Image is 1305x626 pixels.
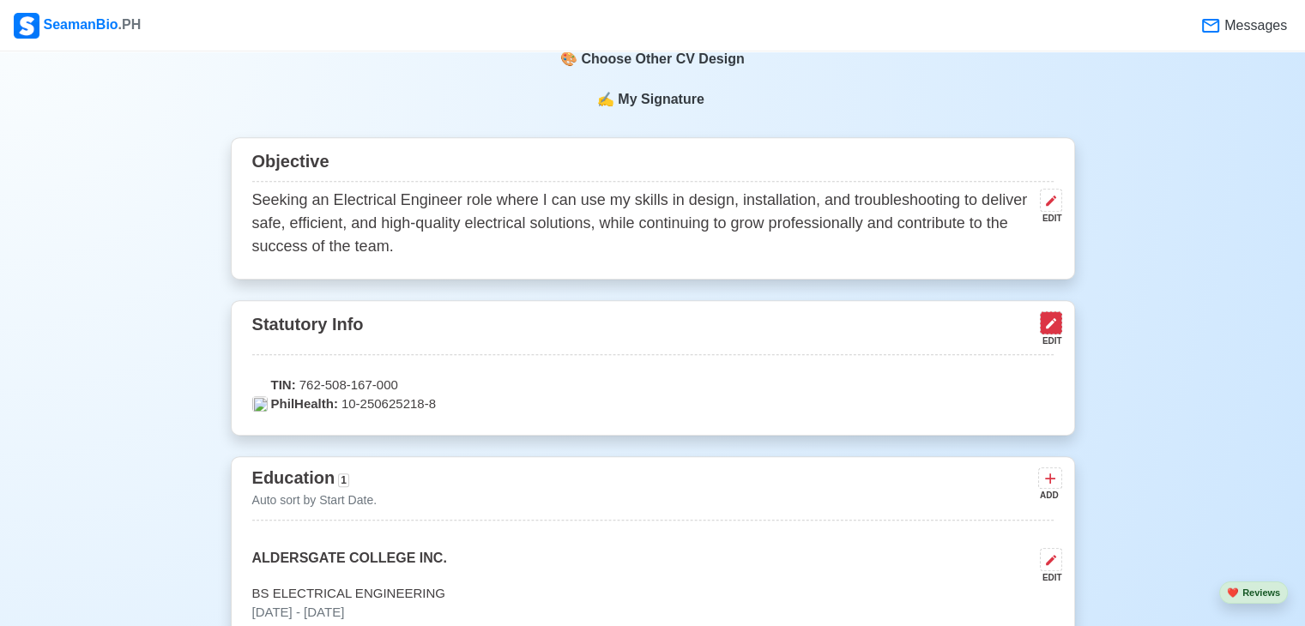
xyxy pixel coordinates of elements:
div: ADD [1038,489,1059,502]
p: Seeking an Electrical Engineer role where I can use my skills in design, installation, and troubl... [252,189,1033,258]
span: 1 [338,473,349,487]
span: PhilHealth: [271,394,338,414]
div: SeamanBio [14,13,141,39]
div: EDIT [1033,212,1062,225]
div: Choose Other CV Design [543,43,762,75]
div: EDIT [1033,334,1062,347]
span: Education [252,468,335,487]
p: 10-250625218-8 [252,394,1054,414]
div: EDIT [1033,571,1062,584]
div: Objective [252,145,1054,182]
span: My Signature [614,89,707,110]
button: heartReviews [1219,581,1288,605]
p: ALDERSGATE COLLEGE INC. [252,548,447,584]
span: paint [560,49,577,69]
p: 762-508-167-000 [252,376,1054,395]
span: .PH [118,17,142,32]
span: Messages [1221,15,1287,36]
p: Auto sort by Start Date. [252,491,378,509]
span: TIN: [271,376,296,395]
span: sign [597,89,614,110]
span: heart [1227,587,1239,598]
p: BS ELECTRICAL ENGINEERING [252,584,1054,604]
p: [DATE] - [DATE] [252,603,1054,623]
div: Statutory Info [252,308,1054,355]
img: Logo [14,13,39,39]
